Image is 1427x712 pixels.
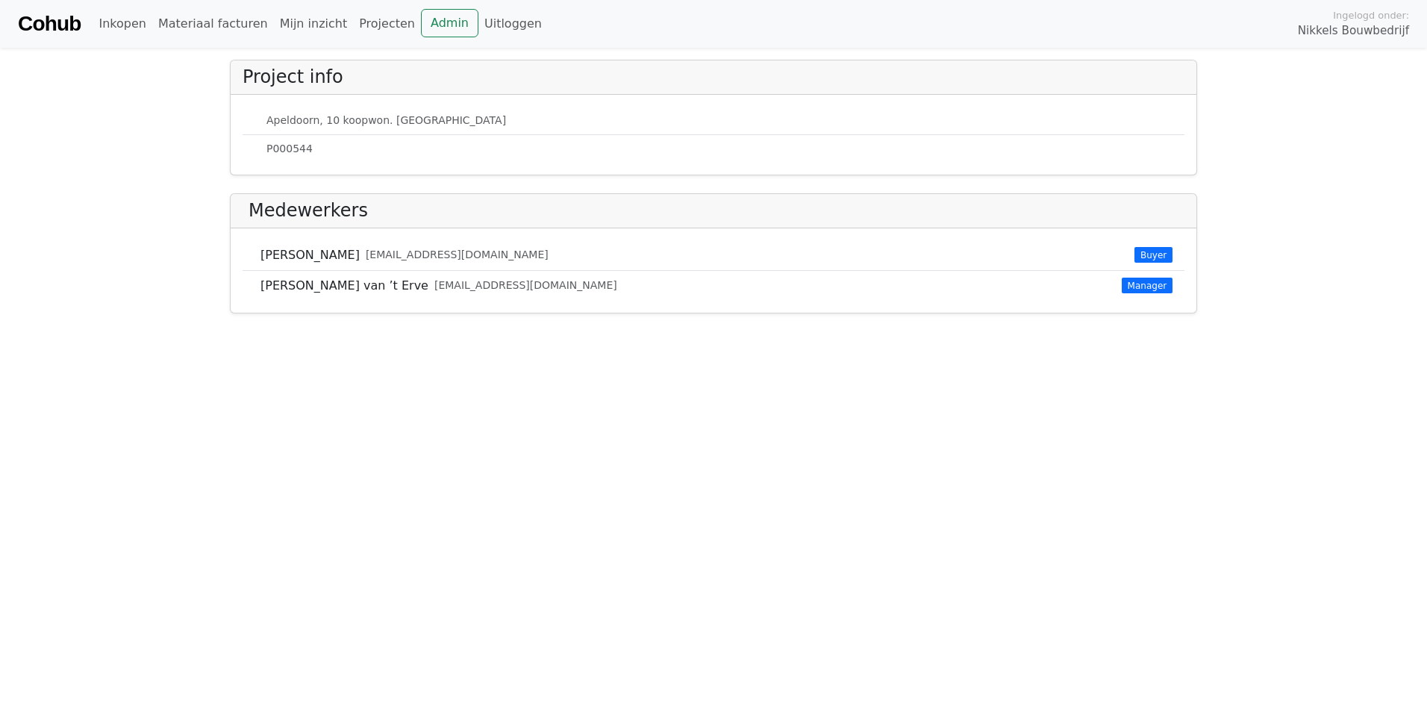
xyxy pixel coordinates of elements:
small: [EMAIL_ADDRESS][DOMAIN_NAME] [434,278,617,293]
span: [PERSON_NAME] van ’t Erve [260,277,428,295]
h4: Project info [243,66,343,88]
span: Ingelogd onder: [1333,8,1409,22]
h4: Medewerkers [249,200,368,222]
span: Buyer [1134,247,1172,262]
a: Cohub [18,6,81,42]
span: Manager [1122,278,1172,293]
a: Mijn inzicht [274,9,354,39]
small: Apeldoorn, 10 koopwon. [GEOGRAPHIC_DATA] [266,113,506,128]
a: Admin [421,9,478,37]
a: Projecten [353,9,421,39]
span: [PERSON_NAME] [260,246,360,264]
a: Inkopen [93,9,152,39]
small: [EMAIL_ADDRESS][DOMAIN_NAME] [366,247,549,263]
small: P000544 [266,141,313,157]
span: Nikkels Bouwbedrijf [1298,22,1409,40]
a: Materiaal facturen [152,9,274,39]
a: Uitloggen [478,9,548,39]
